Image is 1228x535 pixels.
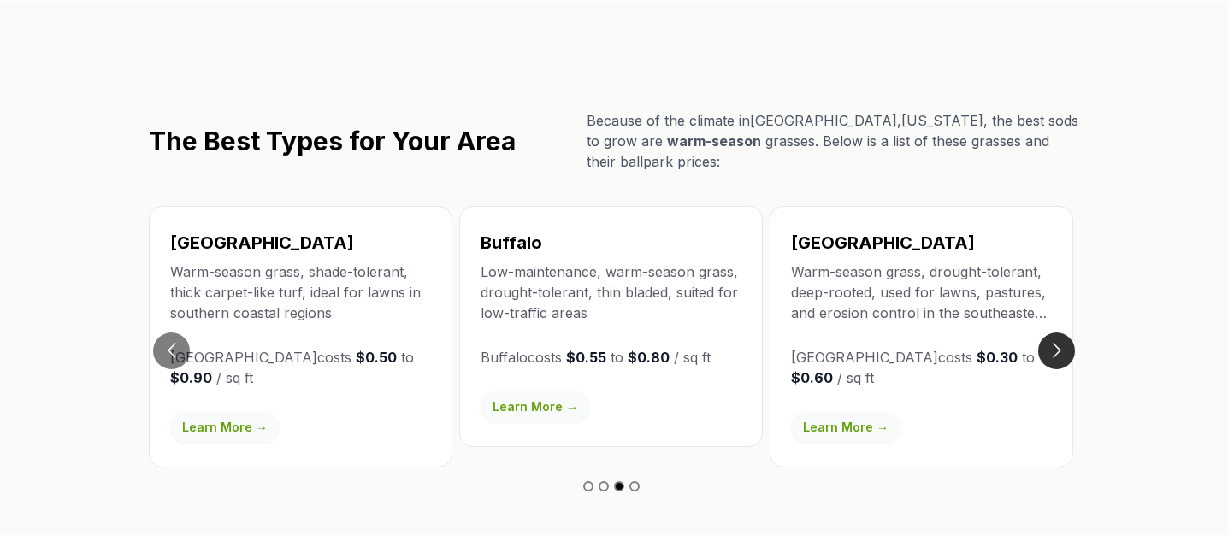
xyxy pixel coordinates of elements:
button: Go to slide 1 [583,481,593,491]
a: Learn More → [170,412,280,443]
a: Learn More → [481,391,590,422]
a: Learn More → [791,412,900,443]
button: Go to next slide [1038,332,1075,369]
p: Because of the climate in [GEOGRAPHIC_DATA] , [US_STATE] , the best sods to grow are grasses. Bel... [587,110,1079,172]
strong: $0.50 [356,349,397,366]
p: Warm-season grass, shade-tolerant, thick carpet-like turf, ideal for lawns in southern coastal re... [170,262,431,323]
strong: $0.55 [566,349,606,366]
p: Low-maintenance, warm-season grass, drought-tolerant, thin bladed, suited for low-traffic areas [481,262,741,323]
button: Go to slide 2 [599,481,609,491]
strong: $0.60 [791,369,833,386]
button: Go to slide 3 [614,481,624,491]
h3: [GEOGRAPHIC_DATA] [170,231,431,255]
p: [GEOGRAPHIC_DATA] costs to / sq ft [791,347,1052,388]
button: Go to previous slide [153,332,190,369]
h2: The Best Types for Your Area [149,126,516,156]
strong: $0.80 [628,349,670,366]
p: [GEOGRAPHIC_DATA] costs to / sq ft [170,347,431,388]
strong: $0.90 [170,369,212,386]
p: Warm-season grass, drought-tolerant, deep-rooted, used for lawns, pastures, and erosion control i... [791,262,1052,323]
strong: $0.30 [977,349,1018,366]
p: Buffalo costs to / sq ft [481,347,741,367]
h3: [GEOGRAPHIC_DATA] [791,231,1052,255]
button: Go to slide 4 [629,481,640,491]
h3: Buffalo [481,231,741,255]
span: warm-season [667,132,761,150]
